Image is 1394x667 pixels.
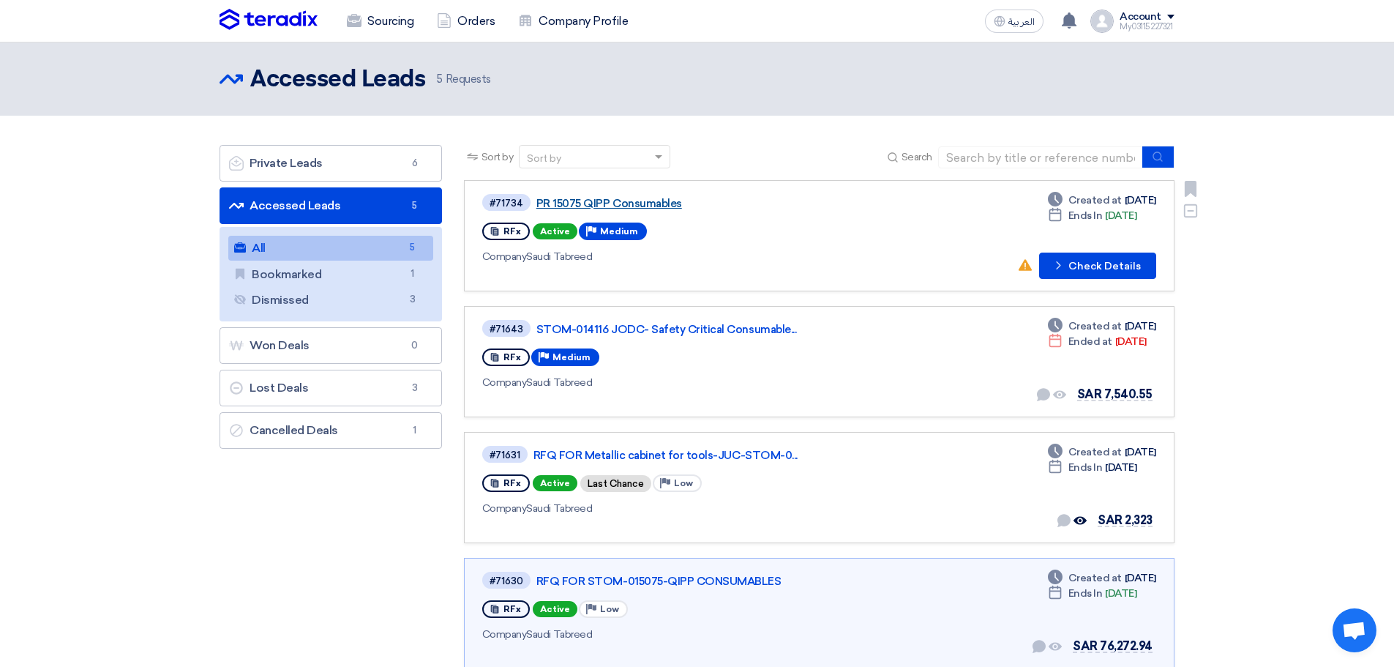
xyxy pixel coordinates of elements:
[490,576,523,586] div: #71630
[536,575,902,588] a: RFQ FOR STOM-015075-QIPP CONSUMABLES
[533,449,899,462] a: RFQ FOR Metallic cabinet for tools-JUC-STOM-0...
[482,375,905,390] div: Saudi Tabreed
[674,478,693,488] span: Low
[228,262,433,287] a: Bookmarked
[250,65,425,94] h2: Accessed Leads
[1068,318,1122,334] span: Created at
[1068,570,1122,586] span: Created at
[1120,23,1174,31] div: My03115227321
[1048,444,1156,460] div: [DATE]
[1073,639,1153,653] span: SAR 76,272.94
[533,223,577,239] span: Active
[335,5,425,37] a: Sourcing
[1068,193,1122,208] span: Created at
[490,324,523,334] div: #71643
[406,338,424,353] span: 0
[536,323,902,336] a: STOM-014116 JODC- Safety Critical Consumable...
[503,226,521,236] span: RFx
[536,197,902,210] a: PR 15075 QIPP Consumables
[1048,334,1147,349] div: [DATE]
[1048,586,1137,601] div: [DATE]
[482,627,905,642] div: Saudi Tabreed
[1068,334,1112,349] span: Ended at
[1098,513,1153,527] span: SAR 2,323
[220,9,318,31] img: Teradix logo
[404,240,421,256] span: 5
[406,423,424,438] span: 1
[482,376,527,389] span: Company
[406,156,424,171] span: 6
[425,5,506,37] a: Orders
[1048,193,1156,208] div: [DATE]
[503,478,521,488] span: RFx
[503,352,521,362] span: RFx
[600,604,619,614] span: Low
[1068,208,1103,223] span: Ends In
[1333,608,1376,652] div: Open chat
[437,72,443,86] span: 5
[482,502,527,515] span: Company
[437,71,491,88] span: Requests
[404,292,421,308] span: 3
[506,5,640,37] a: Company Profile
[220,145,442,182] a: Private Leads6
[1068,444,1122,460] span: Created at
[1039,253,1156,279] button: Check Details
[1048,570,1156,586] div: [DATE]
[220,370,442,406] a: Lost Deals3
[220,327,442,364] a: Won Deals0
[527,151,561,166] div: Sort by
[406,381,424,395] span: 3
[482,501,902,516] div: Saudi Tabreed
[503,604,521,614] span: RFx
[482,249,905,264] div: Saudi Tabreed
[938,146,1143,168] input: Search by title or reference number
[482,628,527,641] span: Company
[482,250,527,263] span: Company
[533,475,577,491] span: Active
[220,187,442,224] a: Accessed Leads5
[580,475,651,492] div: Last Chance
[490,450,520,460] div: #71631
[481,149,514,165] span: Sort by
[1090,10,1114,33] img: profile_test.png
[406,198,424,213] span: 5
[985,10,1043,33] button: العربية
[1068,460,1103,475] span: Ends In
[533,601,577,617] span: Active
[228,236,433,261] a: All
[1048,318,1156,334] div: [DATE]
[220,412,442,449] a: Cancelled Deals1
[1048,460,1137,475] div: [DATE]
[552,352,591,362] span: Medium
[1120,11,1161,23] div: Account
[902,149,932,165] span: Search
[600,226,638,236] span: Medium
[1068,586,1103,601] span: Ends In
[228,288,433,313] a: Dismissed
[490,198,523,208] div: #71734
[1048,208,1137,223] div: [DATE]
[1008,17,1035,27] span: العربية
[404,267,421,282] span: 1
[1077,387,1153,401] span: SAR 7,540.55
